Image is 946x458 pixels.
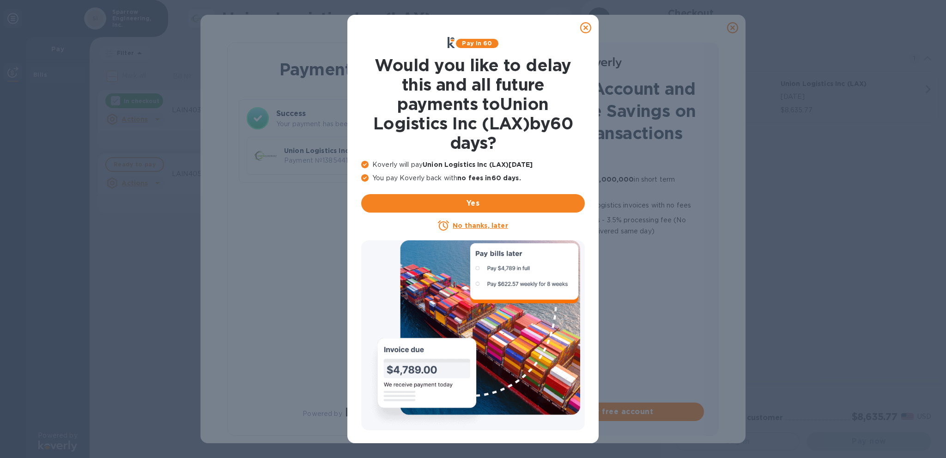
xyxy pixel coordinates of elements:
[276,108,441,119] h3: Success
[361,173,585,183] p: You pay Koverly back with
[593,176,634,183] b: $1,000,000
[361,194,585,213] button: Yes
[462,40,492,47] b: Pay in 60
[515,200,704,211] p: all logistics invoices with no fees
[453,222,508,229] u: No thanks, later
[515,202,587,209] b: 60 more days to pay
[515,216,550,224] b: Lower fee
[515,240,704,251] p: No transaction limit
[457,174,521,182] b: no fees in 60 days .
[382,156,433,165] p: $9,635.77
[303,409,342,419] p: Powered by
[515,214,704,237] p: for Credit cards - 3.5% processing fee (No transaction limit, funds delivered same day)
[515,174,704,196] p: Quick approval for up to in short term financing
[346,408,385,419] img: Logo
[369,198,577,209] span: Yes
[508,406,697,417] span: Create your free account
[361,55,585,153] h1: Would you like to delay this and all future payments to Union Logistics Inc (LAX) by 60 days ?
[284,146,379,155] p: Union Logistics Inc (LAX)
[515,161,583,168] b: No transaction fees
[276,119,441,129] p: Your payment has been completed.
[501,78,704,144] h1: Create an Account and Unlock Fee Savings on Future Transactions
[243,58,445,81] h1: Payment Result
[382,147,401,154] b: Total
[501,403,704,421] button: Create your free account
[361,160,585,170] p: Koverly will pay
[583,57,622,68] img: Logo
[423,161,533,168] b: Union Logistics Inc (LAX) [DATE]
[284,156,379,165] p: Payment № 13854415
